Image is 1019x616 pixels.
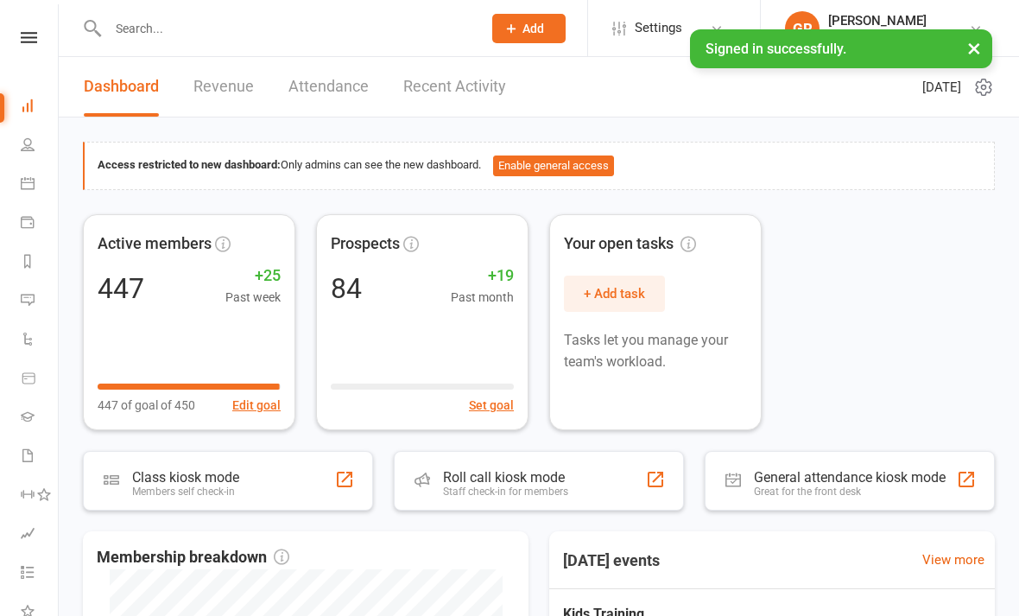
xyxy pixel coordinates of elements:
[451,264,514,289] span: +19
[98,232,212,257] span: Active members
[959,29,990,67] button: ×
[564,232,696,257] span: Your open tasks
[21,516,60,555] a: Assessments
[21,166,60,205] a: Calendar
[98,156,981,176] div: Only admins can see the new dashboard.
[922,549,984,570] a: View more
[828,29,927,44] div: Chopper's Gym
[331,232,400,257] span: Prospects
[103,16,470,41] input: Search...
[403,57,506,117] a: Recent Activity
[451,288,514,307] span: Past month
[828,13,927,29] div: [PERSON_NAME]
[288,57,369,117] a: Attendance
[225,264,281,289] span: +25
[21,244,60,283] a: Reports
[522,22,544,35] span: Add
[21,127,60,166] a: People
[635,9,682,48] span: Settings
[193,57,254,117] a: Revenue
[549,545,674,576] h3: [DATE] events
[564,329,747,373] p: Tasks let you manage your team's workload.
[564,276,665,312] button: + Add task
[492,14,566,43] button: Add
[922,77,961,98] span: [DATE]
[493,156,614,176] button: Enable general access
[443,486,568,498] div: Staff check-in for members
[21,360,60,399] a: Product Sales
[232,396,281,415] button: Edit goal
[225,288,281,307] span: Past week
[785,11,820,46] div: GR
[754,486,946,498] div: Great for the front desk
[21,205,60,244] a: Payments
[98,275,144,302] div: 447
[132,469,239,486] div: Class kiosk mode
[706,41,846,57] span: Signed in successfully.
[98,396,195,415] span: 447 of goal of 450
[132,486,239,498] div: Members self check-in
[98,158,281,171] strong: Access restricted to new dashboard:
[469,396,514,415] button: Set goal
[331,275,362,302] div: 84
[21,88,60,127] a: Dashboard
[97,545,289,570] span: Membership breakdown
[754,469,946,486] div: General attendance kiosk mode
[84,57,159,117] a: Dashboard
[443,469,568,486] div: Roll call kiosk mode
